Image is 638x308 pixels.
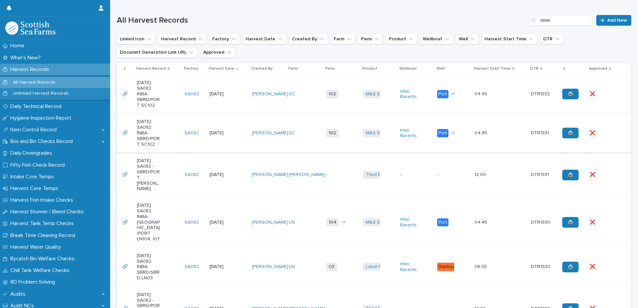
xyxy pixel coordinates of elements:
[252,172,288,178] a: [PERSON_NAME]
[562,262,579,272] a: 🖨️
[590,90,597,97] p: ❌
[362,65,377,72] p: Product
[288,65,298,72] p: Farm
[451,92,455,96] span: + 1
[386,34,417,44] button: Product
[451,131,455,135] span: + 1
[568,131,573,135] span: 🖨️
[420,34,453,44] button: Wellboat
[251,65,273,72] p: Created By
[326,263,337,271] span: 03
[562,170,579,180] a: 🖨️
[400,261,424,273] a: Inter Barents
[185,220,199,225] a: SA082
[326,218,339,227] span: 104
[185,91,199,97] a: SA082
[8,291,31,297] p: Audits
[8,66,54,73] p: Harvest Records
[117,197,631,248] tr: 🔗🔗 [DATE] SA082 INBA-[GEOGRAPHIC_DATA]/PORT LN104, 107SA082 [DATE][PERSON_NAME] LN 104+1M&S Selec...
[474,90,489,97] p: 04:45
[289,130,295,136] a: SC
[400,89,424,100] a: Inter Barents
[210,264,233,270] p: [DATE]
[117,16,526,25] h1: All Harvest Records
[342,220,345,224] span: + 1
[358,34,383,44] button: Pens
[8,138,78,145] p: Box and Bin Checks Record
[8,80,61,85] p: All Harvest Records
[289,34,328,44] button: Created By
[122,129,129,136] p: 🔗
[8,220,79,227] p: Harvest Tank Temp Checks
[252,91,288,97] a: [PERSON_NAME]
[568,265,573,269] span: 🖨️
[400,217,424,228] a: Inter Barents
[136,65,166,72] p: Harvest Record
[437,263,461,271] div: Starboard
[252,264,288,270] a: [PERSON_NAME]
[200,47,235,58] button: Approved
[437,172,461,178] p: -
[210,91,233,97] p: [DATE]
[8,115,77,121] p: Hygiene Inspection Report
[252,130,288,136] a: [PERSON_NAME]
[122,218,129,225] p: 🔗
[482,34,538,44] button: Harvest Start Time
[366,130,391,136] a: M&S Select
[210,130,233,136] p: [DATE]
[289,220,295,225] a: LN
[326,90,339,98] span: 102
[8,103,67,110] p: Daily Technical Record
[8,127,62,133] p: Item Control Record
[568,220,573,225] span: 🖨️
[8,150,57,156] p: Daily Downgrades
[562,89,579,99] a: 🖨️
[531,171,550,178] p: DTR1331
[399,65,417,72] p: Wellboat
[456,34,479,44] button: Well
[243,34,286,44] button: Harvest Date
[8,162,70,168] p: Fifty Fish Check Record
[209,34,240,44] button: Factory
[8,209,89,215] p: Harvest Stunner / Bleed Checks
[8,185,64,192] p: Harvest Core Temps
[325,65,335,72] p: Pens
[590,218,597,225] p: ❌
[8,43,30,49] p: Home
[8,91,74,96] p: Unlinked Harvest Records
[366,264,393,270] a: Label Rouge
[137,203,161,242] p: [DATE] SA082 INBA-[GEOGRAPHIC_DATA]/PORT LN104, 107
[531,218,552,225] p: DTR1330
[531,90,551,97] p: DTR1332
[326,172,350,178] p: -
[8,55,46,61] p: What's New?
[531,263,552,270] p: DTR1330
[117,47,198,58] button: Documint Generation Link URL
[122,171,129,178] p: 🔗
[530,65,539,72] p: DTR
[289,172,325,178] a: [PERSON_NAME]
[117,247,631,286] tr: 🔗🔗 [DATE] SA082 INBA-SBRD/SBRD LN03SA082 [DATE][PERSON_NAME] LN 03Label Rouge Inter Barents Starb...
[474,129,489,136] p: 04:45
[8,174,59,180] p: Intake Core Temps
[540,34,564,44] button: DTR
[289,264,295,270] a: LN
[529,15,592,26] input: Search
[8,197,78,203] p: Harvest Fish Intake Checks
[436,65,445,72] p: Well
[185,172,199,178] a: SA082
[366,172,406,178] a: Third Party Salmon
[117,153,631,197] tr: 🔗🔗 [DATE] SA082 -SBRD/PORT [PERSON_NAME]SA082 [DATE][PERSON_NAME] [PERSON_NAME] -Third Party Salm...
[210,220,233,225] p: [DATE]
[8,267,75,274] p: Chill Tank Welfare Checks
[185,130,199,136] a: SA082
[437,90,448,98] div: Port
[474,263,488,270] p: 08:05
[326,129,339,137] span: 102
[589,65,607,72] p: Approved
[474,171,487,178] p: 12:00
[590,129,597,136] p: ❌
[8,279,60,285] p: 8D Problem Solving
[590,263,597,270] p: ❌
